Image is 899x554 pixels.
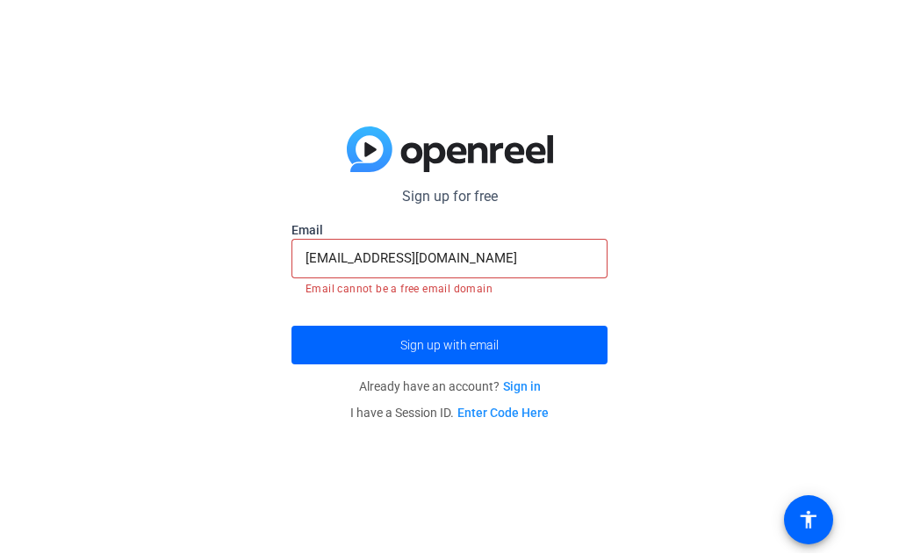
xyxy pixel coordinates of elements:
[306,279,593,299] mat-error: Email cannot be a free email domain
[457,407,549,421] a: Enter Code Here
[291,222,608,240] label: Email
[359,380,541,394] span: Already have an account?
[503,380,541,394] a: Sign in
[291,327,608,365] button: Sign up with email
[306,248,593,270] input: Enter Email Address
[291,187,608,208] p: Sign up for free
[798,510,819,531] mat-icon: accessibility
[347,127,553,173] img: blue-gradient.svg
[350,407,549,421] span: I have a Session ID.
